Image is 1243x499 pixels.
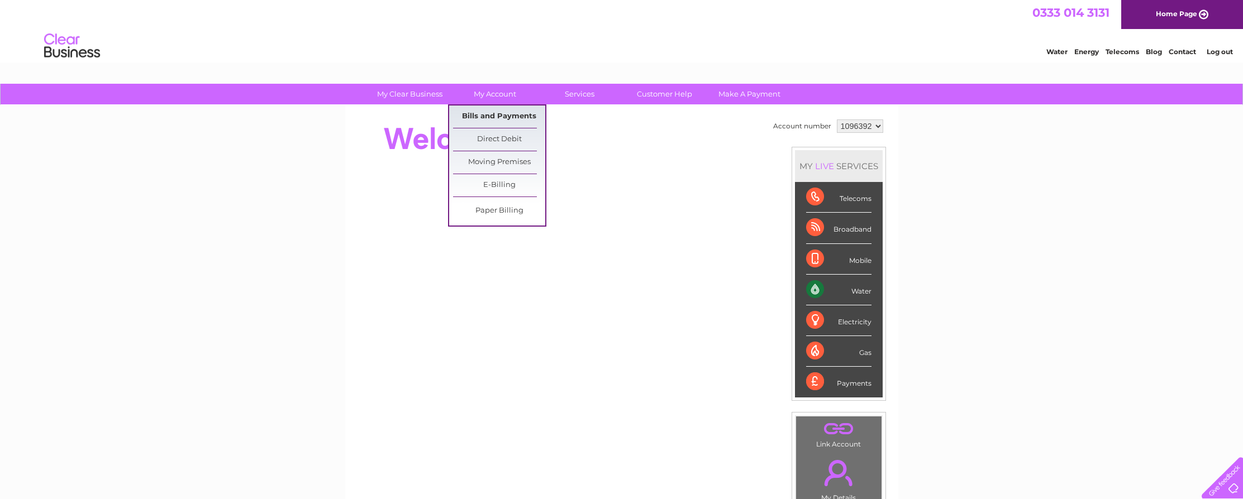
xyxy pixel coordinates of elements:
a: Water [1046,47,1068,56]
a: 0333 014 3131 [1032,6,1109,20]
div: MY SERVICES [795,150,883,182]
a: Log out [1207,47,1233,56]
a: Energy [1074,47,1099,56]
a: Blog [1146,47,1162,56]
a: Bills and Payments [453,105,545,128]
a: My Account [449,84,541,104]
a: Make A Payment [703,84,796,104]
div: Telecoms [806,182,871,213]
div: Gas [806,336,871,367]
a: Paper Billing [453,200,545,222]
a: Contact [1169,47,1196,56]
a: My Clear Business [364,84,456,104]
a: Telecoms [1106,47,1139,56]
td: Link Account [796,416,882,451]
div: LIVE [813,161,836,171]
div: Broadband [806,213,871,243]
div: Clear Business is a trading name of Verastar Limited (registered in [GEOGRAPHIC_DATA] No. 3667643... [358,6,886,54]
div: Water [806,275,871,305]
td: Account number [770,117,834,136]
a: Services [534,84,626,104]
img: logo.png [44,29,101,63]
a: . [799,453,879,492]
div: Payments [806,367,871,397]
a: . [799,419,879,439]
a: E-Billing [453,174,545,196]
a: Customer Help [618,84,711,104]
a: Moving Premises [453,151,545,174]
a: Direct Debit [453,128,545,151]
div: Mobile [806,244,871,275]
div: Electricity [806,305,871,336]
